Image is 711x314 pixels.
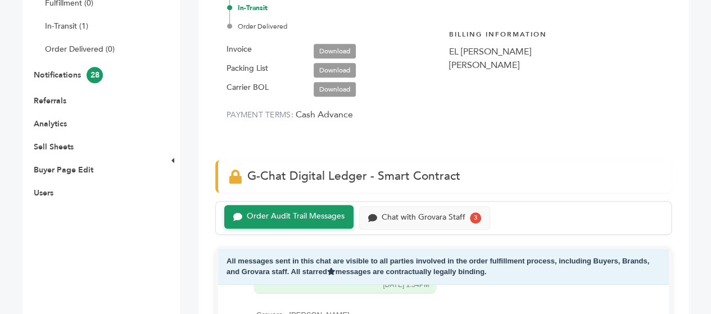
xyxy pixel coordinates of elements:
div: All messages sent in this chat are visible to all parties involved in the order fulfillment proce... [218,249,669,285]
a: Notifications28 [34,70,103,80]
span: Cash Advance [296,108,353,121]
div: Order Delivered [229,21,438,31]
div: 3 [470,212,481,224]
div: EL [PERSON_NAME] [449,45,660,58]
div: [DATE] 1:54PM [383,280,429,289]
h4: Billing Information [449,21,660,45]
a: Buyer Page Edit [34,165,93,175]
a: Sell Sheets [34,142,74,152]
div: [PERSON_NAME] [449,58,660,72]
a: Download [314,82,356,97]
label: Carrier BOL [227,81,269,94]
span: G-Chat Digital Ledger - Smart Contract [247,168,460,184]
a: Download [314,44,356,58]
a: Download [314,63,356,78]
span: 28 [87,67,103,83]
a: Referrals [34,95,66,106]
a: Order Delivered (0) [45,44,115,54]
a: Users [34,188,53,198]
div: In-Transit [229,3,438,13]
label: Packing List [227,62,268,75]
label: PAYMENT TERMS: [227,110,293,120]
div: Chat with Grovara Staff [382,213,465,222]
div: Order Audit Trail Messages [247,212,345,221]
a: Analytics [34,119,67,129]
label: Invoice [227,43,252,56]
a: In-Transit (1) [45,21,88,31]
